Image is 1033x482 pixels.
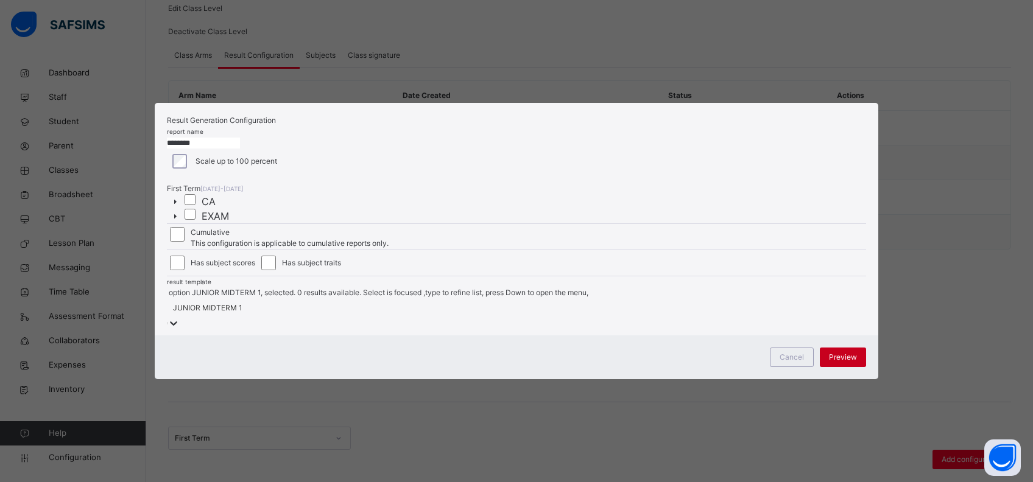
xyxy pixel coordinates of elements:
span: This configuration is applicable to cumulative reports only. [191,239,389,248]
span: 0 results available. Select is focused ,type to refine list, press Down to open the menu, [295,288,588,297]
span: Cancel [780,352,804,363]
span: First Term [167,184,200,193]
span: result template [167,278,211,285]
span: Cumulative [191,228,230,237]
label: Scale up to 100 percent [196,156,277,167]
button: Toggle [167,209,182,223]
span: Has subject scores [191,258,255,267]
span: Result Generation Configuration [167,116,276,125]
span: EXAM [199,210,232,222]
span: Has subject traits [282,258,341,267]
span: option JUNIOR MIDTERM 1, selected. [167,288,295,297]
div: [object Object] [167,183,866,223]
span: CA [199,195,219,208]
span: [DATE]-[DATE] [200,185,244,192]
span: Preview [829,352,857,363]
button: Open asap [984,439,1021,476]
div: JUNIOR MIDTERM 1 [173,302,242,313]
button: Toggle [167,194,182,209]
input: CA [185,194,196,205]
span: report name [167,128,203,135]
input: EXAM [185,209,196,220]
